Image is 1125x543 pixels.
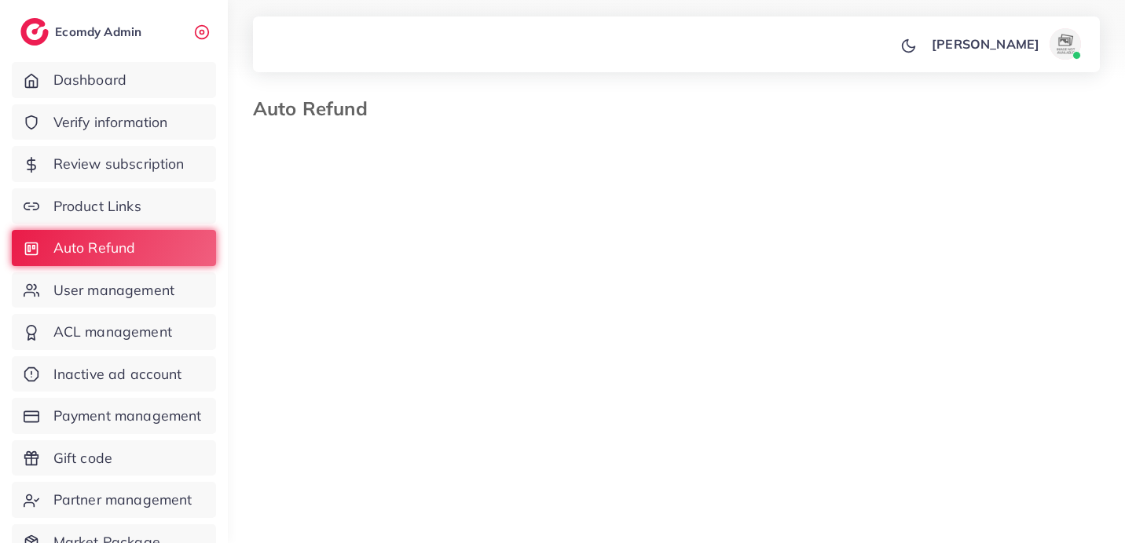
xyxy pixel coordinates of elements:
[53,448,112,468] span: Gift code
[20,18,49,46] img: logo
[53,364,182,384] span: Inactive ad account
[12,440,216,476] a: Gift code
[12,62,216,98] a: Dashboard
[53,280,174,301] span: User management
[53,112,168,133] span: Verify information
[12,482,216,518] a: Partner management
[53,70,126,90] span: Dashboard
[53,238,136,258] span: Auto Refund
[12,188,216,224] a: Product Links
[932,35,1039,53] p: [PERSON_NAME]
[12,398,216,434] a: Payment management
[53,406,202,426] span: Payment management
[53,490,192,510] span: Partner management
[20,18,145,46] a: logoEcomdy Admin
[1050,28,1081,60] img: avatar
[12,272,216,308] a: User management
[53,322,172,342] span: ACL management
[923,28,1087,60] a: [PERSON_NAME]avatar
[53,196,141,217] span: Product Links
[12,314,216,350] a: ACL management
[12,146,216,182] a: Review subscription
[55,24,145,39] h2: Ecomdy Admin
[12,230,216,266] a: Auto Refund
[53,154,185,174] span: Review subscription
[12,104,216,140] a: Verify information
[12,356,216,392] a: Inactive ad account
